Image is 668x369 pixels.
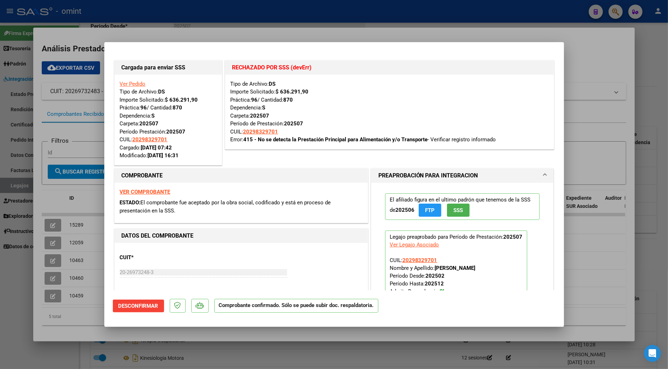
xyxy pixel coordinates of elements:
strong: 202512 [425,280,444,287]
strong: 202507 [167,129,186,135]
strong: [PERSON_NAME] [435,265,476,271]
span: FTP [425,207,435,214]
strong: COMPROBANTE [122,172,163,179]
strong: 870 [173,104,182,111]
button: SSS [447,204,470,217]
span: ESTADO: [120,199,141,206]
a: Ver Pedido [120,81,146,87]
span: CUIL: Nombre y Apellido: Período Desde: Período Hasta: Admite Dependencia: [390,257,476,302]
span: SSS [453,207,463,214]
p: Legajo preaprobado para Período de Prestación: [385,231,527,306]
div: Ver Legajo Asociado [390,241,439,249]
h1: Cargada para enviar SSS [122,63,215,72]
strong: SI [440,288,445,295]
strong: 202507 [284,120,303,127]
strong: DS [269,81,276,87]
button: Desconfirmar [113,300,164,312]
div: Tipo de Archivo: Importe Solicitado: Práctica: / Cantidad: Dependencia: Carpeta: Período Prestaci... [120,80,216,160]
p: El afiliado figura en el ultimo padrón que tenemos de la SSS de [385,193,540,220]
p: CUIT [120,254,193,262]
strong: 202507 [250,113,269,119]
strong: 96 [141,104,147,111]
span: 20298329701 [243,129,278,135]
strong: 202502 [426,273,445,279]
strong: 96 [251,97,258,103]
h1: PREAPROBACIÓN PARA INTEGRACION [378,171,478,180]
strong: DATOS DEL COMPROBANTE [122,232,194,239]
span: Modificado: [120,152,179,159]
div: PREAPROBACIÓN PARA INTEGRACION [371,183,554,323]
span: Desconfirmar [118,303,158,309]
h1: RECHAZADO POR SSS (devErr) [232,63,547,72]
strong: [DATE] 16:31 [148,152,179,159]
strong: S [262,104,266,111]
strong: S [152,113,155,119]
span: 20298329701 [133,136,168,143]
strong: $ 636.291,90 [276,89,309,95]
strong: DS [158,89,165,95]
strong: 202507 [140,120,159,127]
strong: 415 - No se detecta la Prestación Principal para Alimentación y/o Transporte [244,136,428,143]
span: 20298329701 [402,257,437,263]
strong: 202507 [504,234,523,240]
a: VER COMPROBANTE [120,189,170,195]
span: El comprobante fue aceptado por la obra social, codificado y está en proceso de presentación en l... [120,199,331,214]
strong: [DATE] 07:42 [141,144,172,151]
div: Open Intercom Messenger [644,345,661,362]
strong: 870 [284,97,293,103]
button: FTP [419,204,441,217]
span: ANALISIS PRESTADOR [120,290,174,296]
strong: $ 636.291,90 [165,97,198,103]
strong: 202506 [395,207,414,213]
mat-expansion-panel-header: PREAPROBACIÓN PARA INTEGRACION [371,169,554,183]
div: Tipo de Archivo: Importe Solicitado: Práctica: / Cantidad: Dependencia: Carpeta: Período de Prest... [231,80,548,144]
p: Comprobante confirmado. Sólo se puede subir doc. respaldatoria. [214,299,378,313]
